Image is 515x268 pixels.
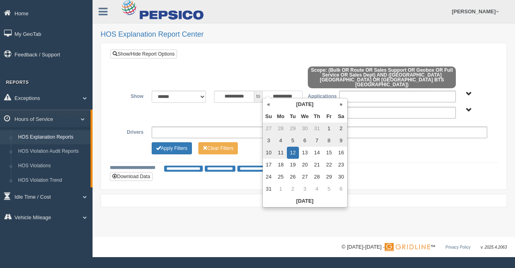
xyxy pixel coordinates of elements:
td: 21 [311,159,323,171]
td: 28 [275,123,287,135]
td: 31 [311,123,323,135]
td: 2 [287,183,299,195]
div: © [DATE]-[DATE] - ™ [342,243,507,251]
th: » [335,98,347,110]
td: 4 [311,183,323,195]
th: We [299,110,311,123]
td: 24 [263,171,275,183]
td: 18 [275,159,287,171]
td: 12 [287,147,299,159]
th: Su [263,110,275,123]
td: 5 [323,183,335,195]
img: Gridline [385,243,430,251]
td: 26 [287,171,299,183]
td: 3 [263,135,275,147]
td: 31 [263,183,275,195]
td: 25 [275,171,287,183]
td: 6 [335,183,347,195]
td: 17 [263,159,275,171]
label: Show [116,91,148,100]
th: [DATE] [275,98,335,110]
span: to [254,91,262,103]
button: Change Filter Options [198,142,238,154]
a: Show/Hide Report Options [110,50,177,58]
span: Scope: (Bulk OR Route OR Sales Support OR Geobox OR Full Service OR Sales Dept) AND ([GEOGRAPHIC_... [308,66,456,88]
a: HOS Violation Audit Reports [14,144,91,159]
td: 3 [299,183,311,195]
td: 11 [275,147,287,159]
th: [DATE] [263,195,347,207]
label: Applications [304,91,335,100]
span: v. 2025.4.2063 [481,245,507,249]
td: 1 [323,123,335,135]
h2: HOS Explanation Report Center [101,31,507,39]
a: HOS Violations [14,159,91,173]
td: 20 [299,159,311,171]
label: Drivers [116,127,148,136]
th: Fr [323,110,335,123]
th: Sa [335,110,347,123]
td: 2 [335,123,347,135]
th: Tu [287,110,299,123]
td: 27 [263,123,275,135]
td: 30 [335,171,347,183]
td: 15 [323,147,335,159]
td: 4 [275,135,287,147]
th: Th [311,110,323,123]
th: Mo [275,110,287,123]
td: 27 [299,171,311,183]
td: 28 [311,171,323,183]
td: 7 [311,135,323,147]
td: 30 [299,123,311,135]
td: 13 [299,147,311,159]
a: HOS Violation Trend [14,173,91,188]
td: 16 [335,147,347,159]
td: 23 [335,159,347,171]
button: Change Filter Options [152,142,192,154]
td: 22 [323,159,335,171]
td: 5 [287,135,299,147]
td: 9 [335,135,347,147]
a: HOS Explanation Reports [14,130,91,145]
td: 6 [299,135,311,147]
th: « [263,98,275,110]
td: 29 [323,171,335,183]
td: 1 [275,183,287,195]
a: Privacy Policy [445,245,470,249]
td: 10 [263,147,275,159]
td: 29 [287,123,299,135]
button: Download Data [110,172,152,181]
td: 19 [287,159,299,171]
td: 8 [323,135,335,147]
td: 14 [311,147,323,159]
